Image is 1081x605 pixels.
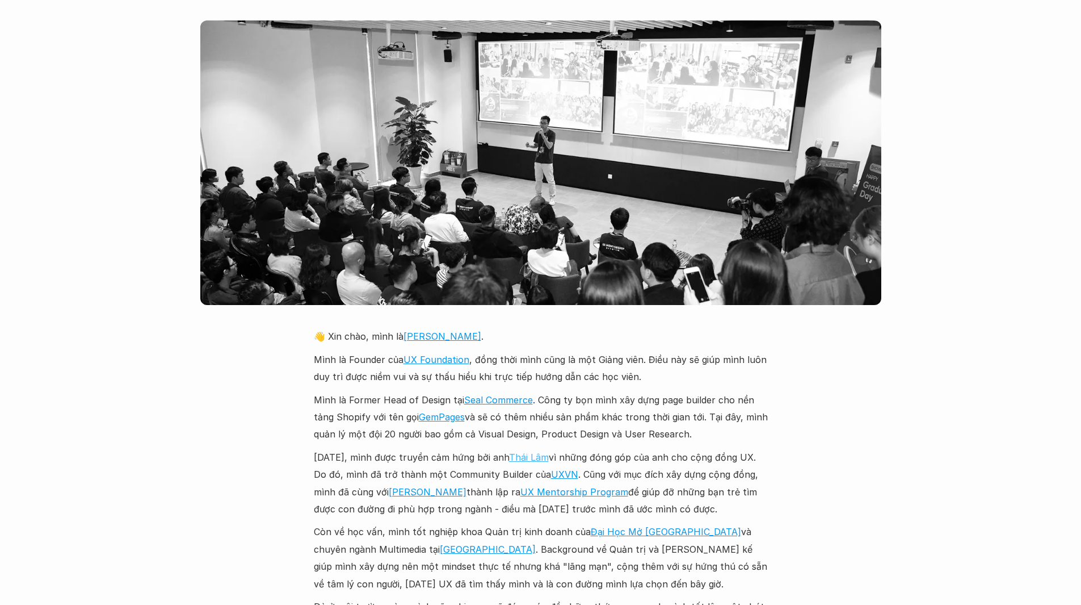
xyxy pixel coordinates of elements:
a: [PERSON_NAME] [389,486,466,498]
p: Mình là Founder của , đồng thời mình cũng là một Giảng viên. Điều này sẽ giúp mình luôn duy trì đ... [314,351,768,386]
a: [PERSON_NAME] [403,331,481,342]
a: UX Foundation [403,354,469,365]
p: [DATE], mình được truyền cảm hứng bởi anh vì những đóng góp của anh cho cộng đồng UX. Do đó, mình... [314,449,768,518]
p: Mình là Former Head of Design tại . Công ty bọn mình xây dựng page builder cho nền tảng Shopify v... [314,391,768,443]
a: GemPages [419,411,465,423]
a: UX Mentorship Program [520,486,628,498]
p: 👋 Xin chào, mình là . [314,328,768,345]
a: Đại Học Mở [GEOGRAPHIC_DATA] [591,526,741,537]
a: [GEOGRAPHIC_DATA] [440,544,536,555]
p: Còn về học vấn, mình tốt nghiệp khoa Quản trị kinh doanh của và chuyên ngành Multimedia tại . Bac... [314,523,768,593]
a: UXVN [551,469,578,480]
a: Thái Lâm [509,452,549,463]
a: Seal Commerce [464,394,533,406]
